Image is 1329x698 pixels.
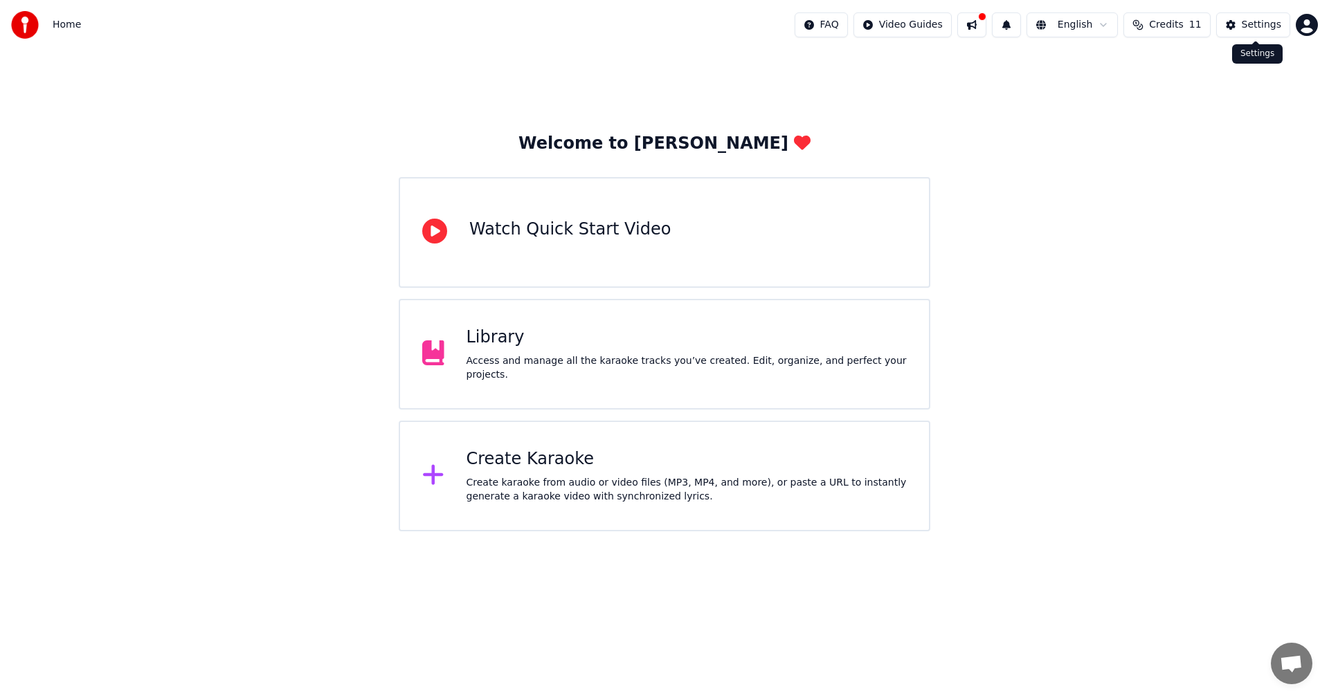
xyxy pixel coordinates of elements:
button: Credits11 [1123,12,1210,37]
button: FAQ [795,12,848,37]
div: Access and manage all the karaoke tracks you’ve created. Edit, organize, and perfect your projects. [467,354,907,382]
button: Video Guides [853,12,952,37]
span: Home [53,18,81,32]
nav: breadcrumb [53,18,81,32]
div: Settings [1232,44,1283,64]
div: Create Karaoke [467,448,907,470]
button: Settings [1216,12,1290,37]
div: Settings [1242,18,1281,32]
div: Watch Quick Start Video [469,219,671,241]
div: Create karaoke from audio or video files (MP3, MP4, and more), or paste a URL to instantly genera... [467,476,907,504]
span: Credits [1149,18,1183,32]
div: Library [467,327,907,349]
div: Open chat [1271,643,1312,684]
span: 11 [1189,18,1202,32]
div: Welcome to [PERSON_NAME] [518,133,811,155]
img: youka [11,11,39,39]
